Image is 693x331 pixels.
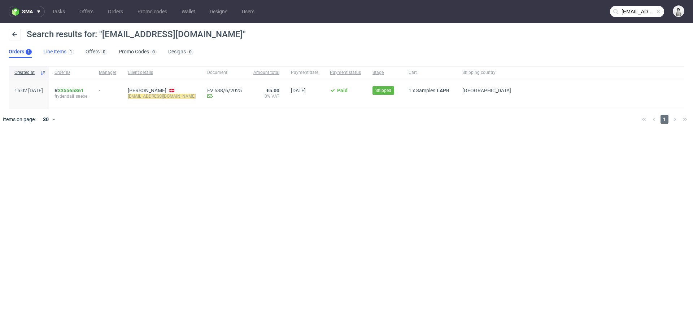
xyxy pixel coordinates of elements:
span: 1 [409,88,411,93]
span: Manager [99,70,116,76]
span: Order ID [55,70,87,76]
a: Promo codes [133,6,171,17]
div: x [409,88,451,93]
span: 0% VAT [253,93,279,99]
span: Payment date [291,70,318,76]
a: Offers0 [86,46,107,58]
a: Designs0 [168,46,193,58]
span: Search results for: "[EMAIL_ADDRESS][DOMAIN_NAME]" [27,29,246,39]
a: R335565861 [55,88,85,93]
button: sma [9,6,45,17]
span: €5.00 [266,88,279,93]
a: Orders [104,6,127,17]
a: Promo Codes0 [119,46,157,58]
a: LAPB [435,88,451,93]
mark: [EMAIL_ADDRESS][DOMAIN_NAME] [128,94,196,99]
span: Shipping country [462,70,511,76]
span: Shipped [375,87,391,94]
span: [DATE] [291,88,306,93]
span: Client details [128,70,196,76]
span: Stage [372,70,397,76]
div: 0 [103,49,105,54]
span: Items on page: [3,116,36,123]
a: Offers [75,6,98,17]
span: Created at [14,70,37,76]
span: Amount total [253,70,279,76]
a: [PERSON_NAME] [128,88,166,93]
div: 0 [189,49,192,54]
a: Designs [205,6,232,17]
span: Paid [337,88,348,93]
span: 15:02 [DATE] [14,88,43,93]
span: [GEOGRAPHIC_DATA] [462,88,511,93]
a: Users [237,6,259,17]
div: 1 [27,49,30,54]
a: Tasks [48,6,69,17]
span: R [55,88,84,93]
span: frydendall_saebe [55,93,87,99]
img: Dudek Mariola [674,6,684,16]
span: 1 [661,115,668,124]
a: Orders1 [9,46,32,58]
a: Wallet [177,6,200,17]
div: 1 [70,49,72,54]
div: 0 [152,49,155,54]
a: 335565861 [58,88,84,93]
span: Document [207,70,242,76]
span: Cart [409,70,451,76]
a: Line Items1 [43,46,74,58]
div: 30 [39,114,52,124]
img: logo [12,8,22,16]
a: FV 638/6/2025 [207,88,242,93]
span: Payment status [330,70,361,76]
div: - [99,85,116,93]
span: sma [22,9,33,14]
span: Samples [416,88,435,93]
